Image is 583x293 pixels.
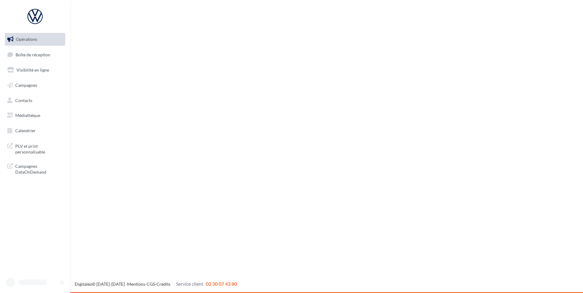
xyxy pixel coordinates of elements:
span: Campagnes DataOnDemand [15,162,63,175]
a: Digitaleo [75,281,92,287]
span: Boîte de réception [16,52,50,57]
a: Campagnes [4,79,66,92]
a: Crédits [156,281,170,287]
span: 02 30 07 43 80 [206,281,237,287]
a: Calendrier [4,124,66,137]
span: Service client [176,281,203,287]
a: Mentions [127,281,145,287]
span: Contacts [15,97,32,103]
span: Médiathèque [15,113,40,118]
span: Opérations [16,37,37,42]
a: PLV et print personnalisable [4,139,66,157]
span: Visibilité en ligne [16,67,49,72]
a: CGS [147,281,155,287]
a: Contacts [4,94,66,107]
a: Visibilité en ligne [4,64,66,76]
a: Médiathèque [4,109,66,122]
span: Campagnes [15,83,37,88]
span: © [DATE]-[DATE] - - - [75,281,237,287]
span: Calendrier [15,128,36,133]
span: PLV et print personnalisable [15,142,63,155]
a: Opérations [4,33,66,46]
a: Boîte de réception [4,48,66,61]
a: Campagnes DataOnDemand [4,160,66,178]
